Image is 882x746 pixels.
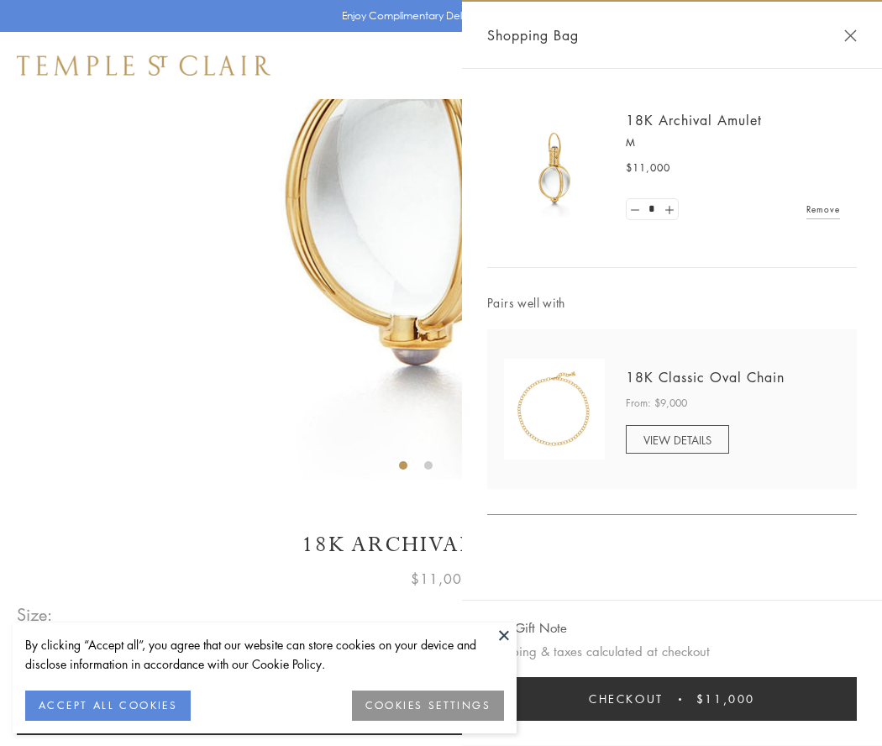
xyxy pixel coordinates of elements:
[487,677,857,721] button: Checkout $11,000
[844,29,857,42] button: Close Shopping Bag
[17,601,54,628] span: Size:
[626,111,762,129] a: 18K Archival Amulet
[487,24,579,46] span: Shopping Bag
[342,8,533,24] p: Enjoy Complimentary Delivery & Returns
[17,530,865,559] h1: 18K Archival Amulet
[487,617,567,638] button: Add Gift Note
[696,690,755,708] span: $11,000
[25,635,504,674] div: By clicking “Accept all”, you agree that our website can store cookies on your device and disclos...
[626,395,687,412] span: From: $9,000
[25,691,191,721] button: ACCEPT ALL COOKIES
[627,199,643,220] a: Set quantity to 0
[487,293,857,313] span: Pairs well with
[626,160,670,176] span: $11,000
[589,690,664,708] span: Checkout
[626,368,785,386] a: 18K Classic Oval Chain
[487,641,857,662] p: Shipping & taxes calculated at checkout
[643,432,711,448] span: VIEW DETAILS
[626,425,729,454] a: VIEW DETAILS
[411,568,471,590] span: $11,000
[17,55,270,76] img: Temple St. Clair
[504,118,605,218] img: 18K Archival Amulet
[660,199,677,220] a: Set quantity to 2
[626,134,840,151] p: M
[352,691,504,721] button: COOKIES SETTINGS
[806,200,840,218] a: Remove
[504,359,605,460] img: N88865-OV18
